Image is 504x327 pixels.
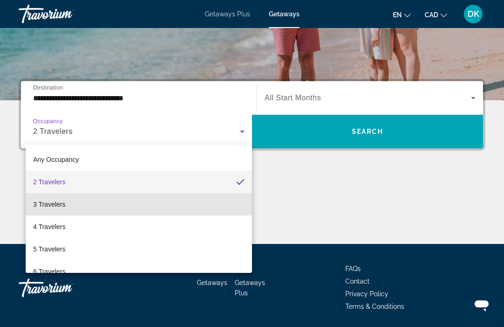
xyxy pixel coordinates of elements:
span: 4 Travelers [33,221,65,232]
span: 5 Travelers [33,244,65,255]
span: Any Occupancy [33,156,79,163]
span: 6 Travelers [33,266,65,277]
iframe: Button to launch messaging window [467,290,497,320]
span: 3 Travelers [33,199,65,210]
span: 2 Travelers [33,176,65,188]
